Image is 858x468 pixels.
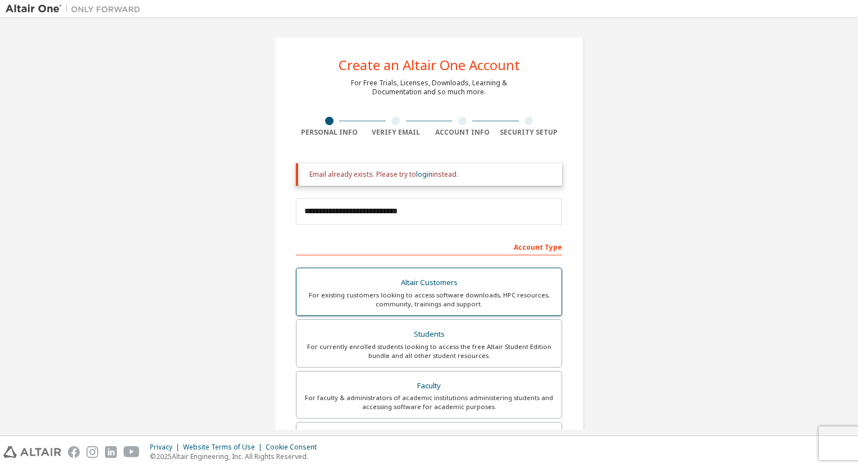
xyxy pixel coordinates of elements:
[3,446,61,458] img: altair_logo.svg
[183,443,266,452] div: Website Terms of Use
[416,169,432,179] a: login
[363,128,430,137] div: Verify Email
[303,378,555,394] div: Faculty
[68,446,80,458] img: facebook.svg
[150,443,183,452] div: Privacy
[303,291,555,309] div: For existing customers looking to access software downloads, HPC resources, community, trainings ...
[124,446,140,458] img: youtube.svg
[6,3,146,15] img: Altair One
[303,393,555,411] div: For faculty & administrators of academic institutions administering students and accessing softwa...
[266,443,323,452] div: Cookie Consent
[429,128,496,137] div: Account Info
[105,446,117,458] img: linkedin.svg
[351,79,507,97] div: For Free Trials, Licenses, Downloads, Learning & Documentation and so much more.
[303,429,555,445] div: Everyone else
[296,128,363,137] div: Personal Info
[296,237,562,255] div: Account Type
[86,446,98,458] img: instagram.svg
[339,58,520,72] div: Create an Altair One Account
[309,170,553,179] div: Email already exists. Please try to instead.
[303,342,555,360] div: For currently enrolled students looking to access the free Altair Student Edition bundle and all ...
[303,275,555,291] div: Altair Customers
[303,327,555,342] div: Students
[150,452,323,461] p: © 2025 Altair Engineering, Inc. All Rights Reserved.
[496,128,563,137] div: Security Setup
